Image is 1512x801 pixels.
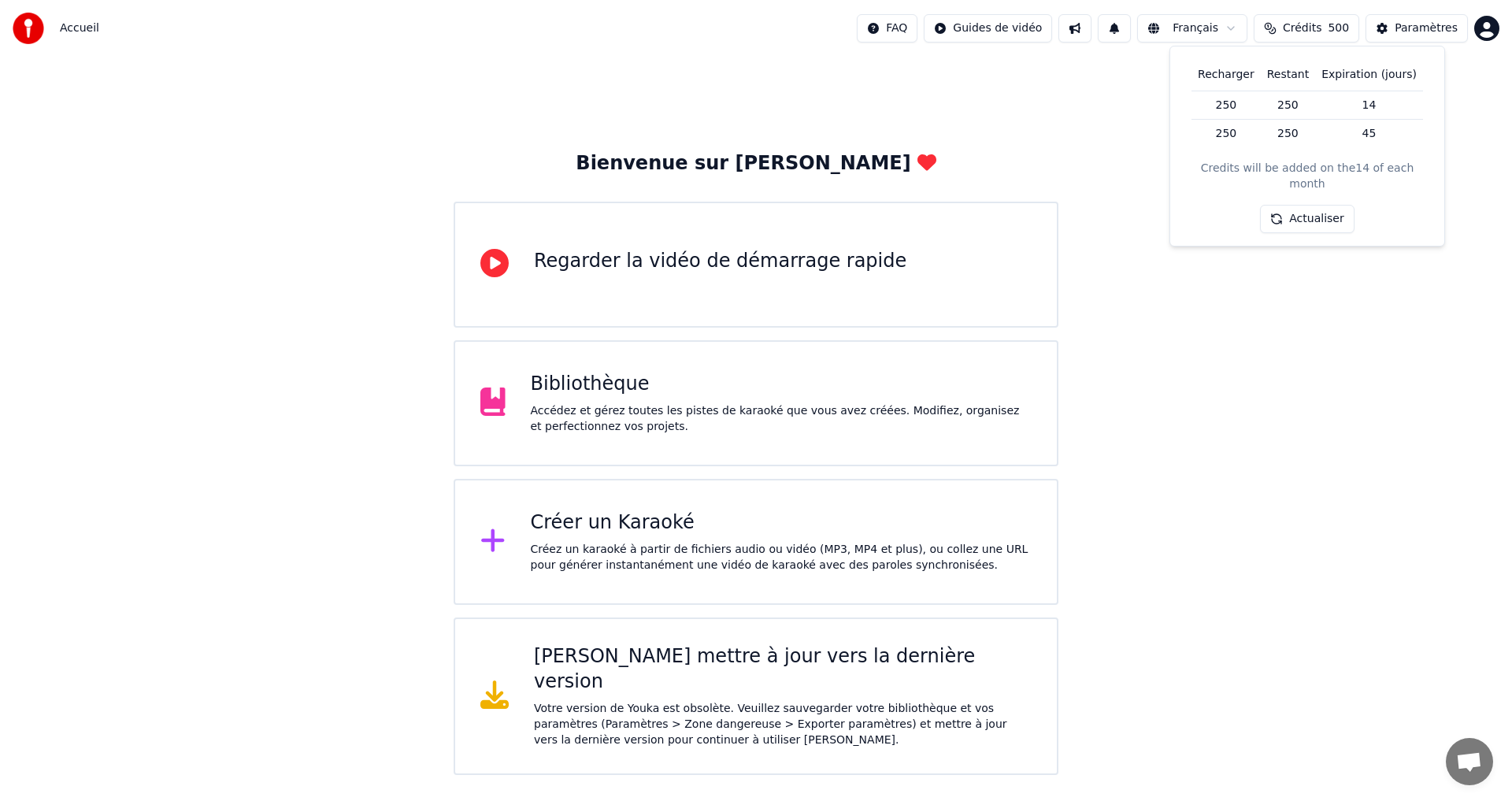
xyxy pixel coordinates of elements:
[531,510,1032,536] div: Créer un Karaoké
[534,644,1032,695] div: [PERSON_NAME] mettre à jour vers la dernière version
[13,13,44,44] img: youka
[1261,120,1315,148] td: 250
[576,151,936,176] div: Bienvenue sur [PERSON_NAME]
[1366,14,1468,43] button: Paramètres
[1191,91,1261,120] td: 250
[531,403,1032,435] div: Accédez et gérez toutes les pistes de karaoké que vous avez créées. Modifiez, organisez et perfec...
[1446,738,1493,785] a: Ouvrir le chat
[1261,91,1315,120] td: 250
[1183,161,1432,192] div: Credits will be added on the 14 of each month
[531,372,1032,397] div: Bibliothèque
[1260,205,1354,233] button: Actualiser
[924,14,1052,43] button: Guides de vidéo
[60,20,99,36] span: Accueil
[1254,14,1359,43] button: Crédits500
[534,249,906,274] div: Regarder la vidéo de démarrage rapide
[1328,20,1349,36] span: 500
[1261,59,1315,91] th: Restant
[60,20,99,36] nav: breadcrumb
[1315,91,1423,120] td: 14
[1191,59,1261,91] th: Recharger
[531,542,1032,573] div: Créez un karaoké à partir de fichiers audio ou vidéo (MP3, MP4 et plus), ou collez une URL pour g...
[1283,20,1321,36] span: Crédits
[534,701,1032,748] div: Votre version de Youka est obsolète. Veuillez sauvegarder votre bibliothèque et vos paramètres (P...
[1315,120,1423,148] td: 45
[1191,120,1261,148] td: 250
[1315,59,1423,91] th: Expiration (jours)
[1395,20,1458,36] div: Paramètres
[857,14,917,43] button: FAQ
